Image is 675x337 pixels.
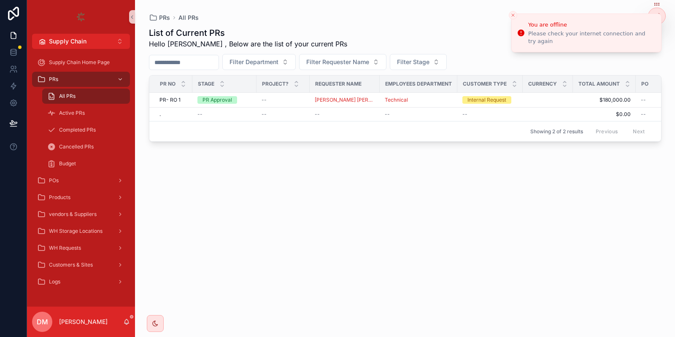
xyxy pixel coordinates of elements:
a: Internal Request [462,96,518,104]
div: Internal Request [467,96,506,104]
span: -- [262,111,267,118]
span: -- [197,111,202,118]
a: [PERSON_NAME] [PERSON_NAME] [315,97,375,103]
a: All PRs [42,89,130,104]
span: vendors & Suppliers [49,211,97,218]
span: PRs [159,13,170,22]
span: Cancelled PRs [59,143,94,150]
button: Select Button [222,54,296,70]
img: App logo [74,10,88,24]
span: All PRs [59,93,76,100]
span: PR NO [160,81,175,87]
a: All PRs [178,13,199,22]
span: DM [37,317,48,327]
span: Requester Name [315,81,362,87]
span: -- [641,97,646,103]
a: Products [32,190,130,205]
span: Stage [198,81,214,87]
span: Logs [49,278,60,285]
span: Hello [PERSON_NAME] , Below are the list of your current PRs [149,39,347,49]
span: WH Storage Locations [49,228,103,235]
span: -- [315,111,320,118]
span: Filter Stage [397,58,429,66]
div: scrollable content [27,49,135,300]
div: PR Approval [202,96,232,104]
span: Filter Requester Name [306,58,369,66]
span: -- [385,111,390,118]
a: $180,000.00 [578,97,631,103]
span: Currency [528,81,557,87]
span: Budget [59,160,76,167]
span: Project? [262,81,289,87]
a: PRs [149,13,170,22]
button: Select Button [32,34,130,49]
button: Close toast [509,11,517,19]
a: Logs [32,274,130,289]
span: Showing 2 of 2 results [530,128,583,135]
a: PR Approval [197,96,251,104]
span: PRs [49,76,58,83]
span: Active PRs [59,110,85,116]
span: Total Amount [578,81,620,87]
a: Customers & Sites [32,257,130,272]
span: Employees Department [385,81,452,87]
a: -- [385,111,452,118]
a: WH Storage Locations [32,224,130,239]
a: WH Requests [32,240,130,256]
a: POs [32,173,130,188]
a: -- [197,111,251,118]
span: -- [462,111,467,118]
a: Cancelled PRs [42,139,130,154]
button: Select Button [390,54,447,70]
a: -- [262,97,305,103]
span: PR- RO 1 [159,97,181,103]
a: Budget [42,156,130,171]
a: -- [315,111,375,118]
span: POs [49,177,59,184]
a: Supply Chain Home Page [32,55,130,70]
a: -- [262,111,305,118]
a: . [159,111,187,118]
span: Products [49,194,70,201]
span: PO [641,81,648,87]
span: Customer Type [463,81,507,87]
a: PR- RO 1 [159,97,187,103]
div: You are offline [528,21,654,29]
span: Supply Chain [49,37,86,46]
h1: List of Current PRs [149,27,347,39]
a: -- [462,111,518,118]
span: WH Requests [49,245,81,251]
span: -- [641,111,646,118]
a: Technical [385,97,408,103]
p: [PERSON_NAME] [59,318,108,326]
span: Customers & Sites [49,262,93,268]
a: vendors & Suppliers [32,207,130,222]
a: PRs [32,72,130,87]
span: -- [262,97,267,103]
span: . [159,111,161,118]
span: Filter Department [229,58,278,66]
span: Completed PRs [59,127,96,133]
span: Supply Chain Home Page [49,59,110,66]
a: Completed PRs [42,122,130,137]
a: $0.00 [578,111,631,118]
a: Technical [385,97,452,103]
button: Select Button [299,54,386,70]
div: Please check your internet connection and try again [528,30,654,45]
a: Active PRs [42,105,130,121]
